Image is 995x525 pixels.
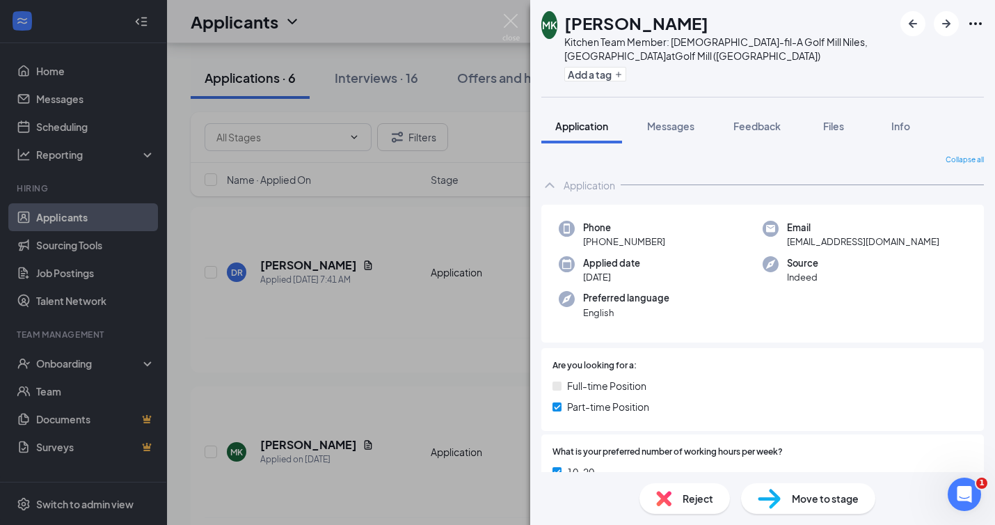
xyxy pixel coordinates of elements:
span: Email [787,221,939,235]
span: Preferred language [583,291,669,305]
div: Application [564,178,615,192]
div: Kitchen Team Member: [DEMOGRAPHIC_DATA]-fil-A Golf Mill Niles, [GEOGRAPHIC_DATA] at Golf Mill ([G... [564,35,893,63]
svg: Plus [614,70,623,79]
button: PlusAdd a tag [564,67,626,81]
span: Move to stage [792,491,859,506]
svg: ChevronUp [541,177,558,194]
iframe: Intercom live chat [948,478,981,511]
span: English [583,306,669,320]
svg: ArrowRight [938,15,955,32]
span: Files [823,120,844,132]
span: [PHONE_NUMBER] [583,235,665,249]
svg: ArrowLeftNew [905,15,921,32]
button: ArrowLeftNew [900,11,925,36]
button: ArrowRight [934,11,959,36]
h1: [PERSON_NAME] [564,11,708,35]
span: [DATE] [583,270,640,284]
span: Are you looking for a: [552,359,637,373]
span: Applied date [583,256,640,270]
span: Reject [683,491,713,506]
span: Application [555,120,608,132]
span: Info [891,120,910,132]
span: 1 [976,478,987,489]
span: Collapse all [946,155,984,166]
span: Part-time Position [567,399,649,414]
span: What is your preferred number of working hours per week? [552,446,783,459]
span: Indeed [787,270,818,284]
svg: Ellipses [967,15,984,32]
span: Messages [647,120,694,132]
span: Source [787,256,818,270]
span: Full-time Position [567,378,646,393]
span: Feedback [733,120,781,132]
span: [EMAIL_ADDRESS][DOMAIN_NAME] [787,235,939,249]
span: Phone [583,221,665,235]
div: MK [542,18,557,32]
span: 10-20 [567,464,594,480]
